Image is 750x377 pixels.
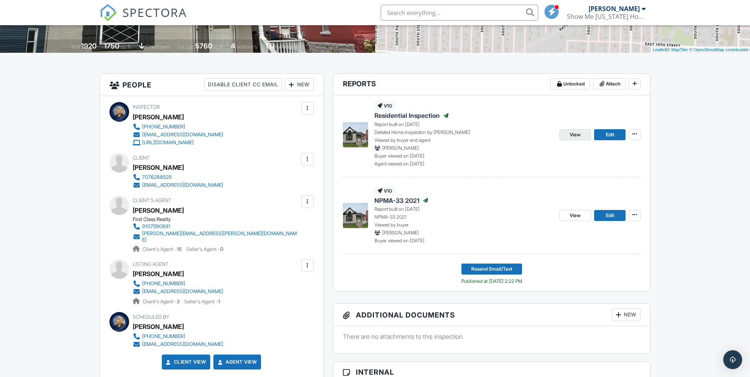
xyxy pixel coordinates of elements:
div: [PERSON_NAME] [133,321,184,332]
div: [PHONE_NUMBER] [142,124,185,130]
div: [URL][DOMAIN_NAME] [142,139,194,146]
strong: 0 [220,246,223,252]
div: 7076288529 [142,174,172,180]
span: bedrooms [236,44,258,50]
div: [PERSON_NAME] [133,111,184,123]
h3: Additional Documents [333,304,650,326]
span: crawlspace [146,44,170,50]
div: Open Intercom Messenger [723,350,742,369]
a: [EMAIL_ADDRESS][DOMAIN_NAME] [133,340,223,348]
strong: 1 [218,299,220,305]
input: Search everything... [381,5,538,20]
p: There are no attachments to this inspection. [343,332,641,341]
strong: 15 [177,246,182,252]
a: [PHONE_NUMBER] [133,332,223,340]
span: bathrooms [275,44,298,50]
a: [PERSON_NAME] [133,268,184,280]
div: [EMAIL_ADDRESS][DOMAIN_NAME] [142,132,223,138]
a: © OpenStreetMap contributors [689,47,748,52]
h3: People [100,74,323,96]
div: 5760 [195,42,212,50]
a: SPECTORA [100,11,187,27]
div: 4 [231,42,235,50]
a: [URL][DOMAIN_NAME] [133,139,223,147]
span: sq.ft. [213,44,223,50]
span: Scheduled By [133,314,169,320]
div: New [285,78,314,91]
div: [PHONE_NUMBER] [142,280,185,287]
a: [EMAIL_ADDRESS][DOMAIN_NAME] [133,131,223,139]
span: sq. ft. [120,44,131,50]
span: Client's Agent - [143,246,183,252]
div: 9107590891 [142,223,170,230]
div: [PERSON_NAME] [589,5,640,13]
a: [PERSON_NAME][EMAIL_ADDRESS][PERSON_NAME][DOMAIN_NAME] [133,230,299,243]
span: SPECTORA [122,4,187,20]
span: Client's Agent - [143,299,181,305]
div: Show Me Missouri Home Inspections LLC. [567,13,646,20]
div: 1750 [104,42,119,50]
span: Seller's Agent - [186,246,223,252]
div: [PERSON_NAME][EMAIL_ADDRESS][PERSON_NAME][DOMAIN_NAME] [142,230,299,243]
div: [PERSON_NAME] [133,162,184,173]
div: [EMAIL_ADDRESS][DOMAIN_NAME] [142,182,223,188]
div: [EMAIL_ADDRESS][DOMAIN_NAME] [142,341,223,347]
div: First Class Realty [133,216,306,223]
a: Agent View [216,358,257,366]
a: [PHONE_NUMBER] [133,280,223,288]
span: Listing Agent [133,261,169,267]
a: 9107590891 [133,223,299,230]
span: Client's Agent [133,197,171,203]
span: Built [71,44,80,50]
a: Client View [165,358,206,366]
span: Client [133,155,150,161]
a: 7076288529 [133,173,223,181]
span: Lot Size [178,44,194,50]
a: [PHONE_NUMBER] [133,123,223,131]
div: | [651,46,750,53]
a: © MapTiler [667,47,688,52]
div: 1.0 [265,42,274,50]
a: [EMAIL_ADDRESS][DOMAIN_NAME] [133,288,223,295]
div: Disable Client CC Email [204,78,282,91]
a: Leaflet [653,47,666,52]
strong: 2 [177,299,180,305]
span: Inspector [133,104,160,110]
span: Seller's Agent - [184,299,220,305]
a: [PERSON_NAME] [133,204,184,216]
img: The Best Home Inspection Software - Spectora [100,4,117,21]
a: [EMAIL_ADDRESS][DOMAIN_NAME] [133,181,223,189]
div: New [612,308,641,321]
div: [EMAIL_ADDRESS][DOMAIN_NAME] [142,288,223,295]
div: 1920 [81,42,96,50]
div: [PHONE_NUMBER] [142,333,185,340]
